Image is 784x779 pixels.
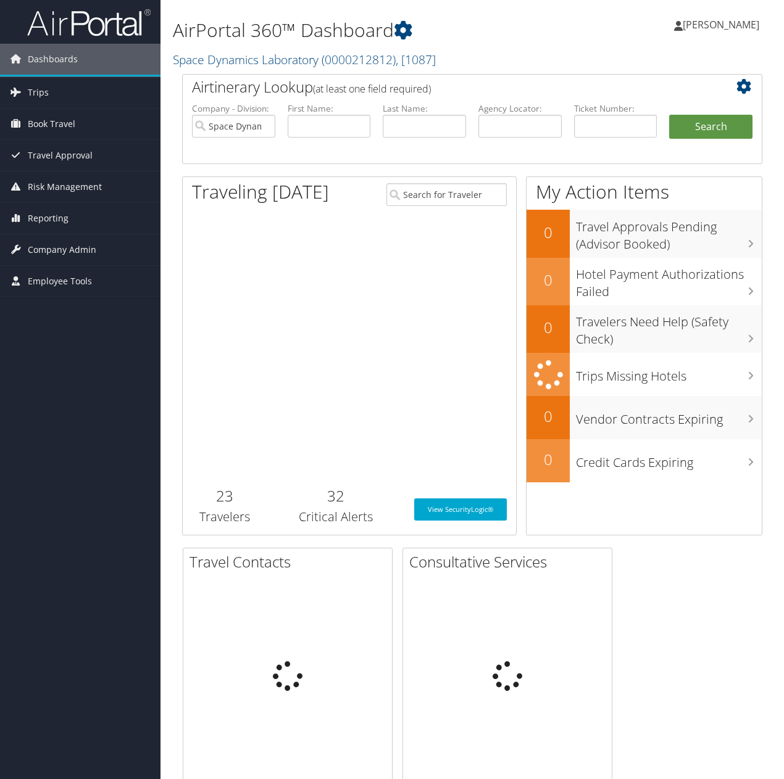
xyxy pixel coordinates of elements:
a: 0Vendor Contracts Expiring [527,396,762,439]
a: View SecurityLogic® [414,498,507,521]
h3: Travelers Need Help (Safety Check) [576,307,762,348]
h1: AirPortal 360™ Dashboard [173,17,572,43]
span: , [ 1087 ] [396,51,436,68]
h3: Trips Missing Hotels [576,361,762,385]
h1: Traveling [DATE] [192,179,329,205]
a: 0Travel Approvals Pending (Advisor Booked) [527,210,762,257]
img: airportal-logo.png [27,8,151,37]
h1: My Action Items [527,179,762,205]
h2: 0 [527,270,570,291]
h2: Airtinerary Lookup [192,76,704,97]
a: 0Credit Cards Expiring [527,439,762,482]
label: Last Name: [383,102,466,115]
a: Space Dynamics Laboratory [173,51,436,68]
a: Trips Missing Hotels [527,353,762,397]
a: 0Travelers Need Help (Safety Check) [527,305,762,353]
span: Reporting [28,203,69,234]
label: Ticket Number: [574,102,657,115]
span: Travel Approval [28,140,93,171]
span: ( 0000212812 ) [322,51,396,68]
span: Risk Management [28,171,102,202]
span: Book Travel [28,109,75,139]
span: Trips [28,77,49,108]
input: Search for Traveler [386,183,507,206]
span: (at least one field required) [313,82,431,96]
button: Search [669,115,753,139]
h2: Consultative Services [409,551,612,572]
h3: Vendor Contracts Expiring [576,405,762,428]
h2: 0 [527,449,570,470]
span: Dashboards [28,44,78,75]
h2: 0 [527,406,570,427]
a: 0Hotel Payment Authorizations Failed [527,258,762,305]
h2: Travel Contacts [190,551,392,572]
h2: 32 [275,485,396,506]
h3: Critical Alerts [275,508,396,526]
label: First Name: [288,102,371,115]
h2: 0 [527,317,570,338]
h3: Travelers [192,508,257,526]
h3: Travel Approvals Pending (Advisor Booked) [576,212,762,253]
h2: 0 [527,222,570,243]
span: Company Admin [28,234,96,265]
span: [PERSON_NAME] [683,18,759,31]
label: Company - Division: [192,102,275,115]
h3: Hotel Payment Authorizations Failed [576,260,762,300]
h2: 23 [192,485,257,506]
span: Employee Tools [28,266,92,297]
a: [PERSON_NAME] [674,6,772,43]
label: Agency Locator: [478,102,562,115]
h3: Credit Cards Expiring [576,448,762,471]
